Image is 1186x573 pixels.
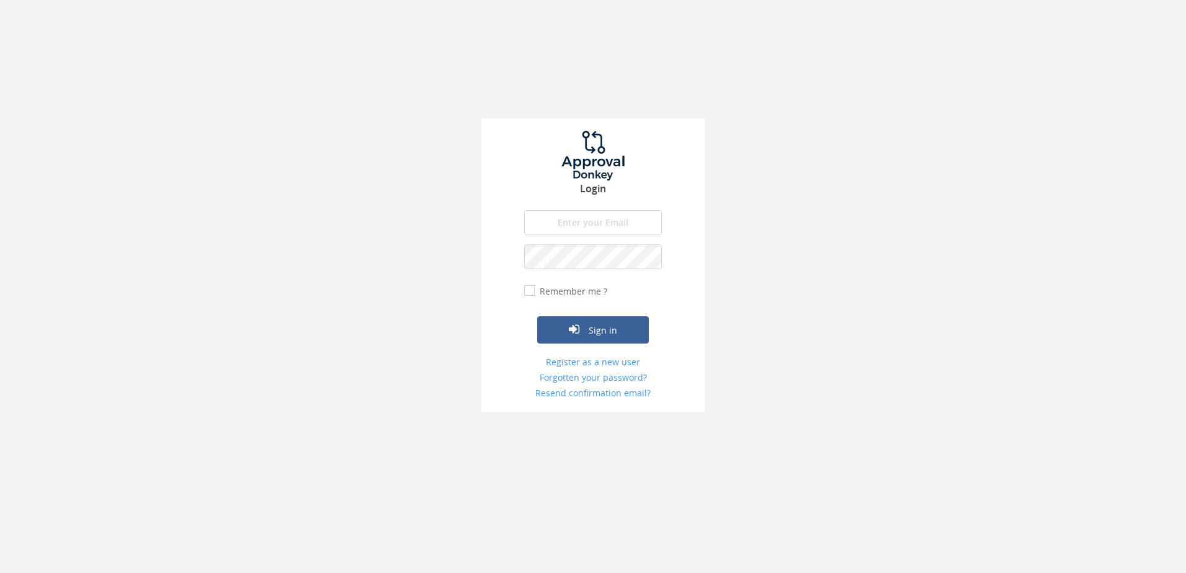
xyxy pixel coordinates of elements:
label: Remember me ? [537,285,607,298]
a: Register as a new user [524,356,662,368]
input: Enter your Email [524,210,662,235]
img: logo.png [546,131,640,180]
button: Sign in [537,316,649,344]
a: Resend confirmation email? [524,387,662,399]
a: Forgotten your password? [524,371,662,384]
h3: Login [481,184,705,195]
